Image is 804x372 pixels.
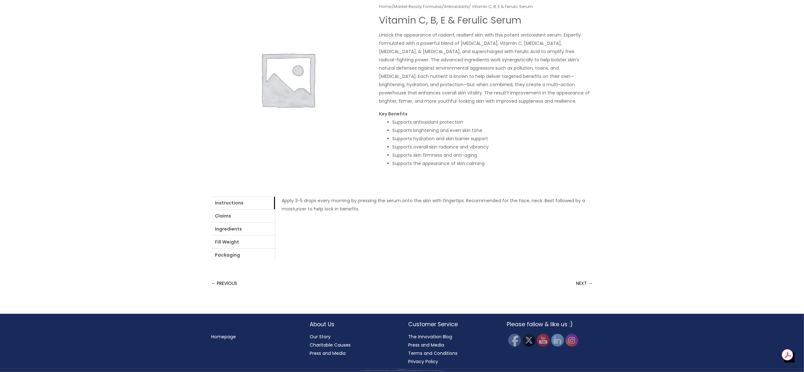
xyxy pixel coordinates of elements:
nav: Menu [211,333,297,341]
li: Supports overall skin radiance and vibrancy [393,143,593,151]
a: Press and Media [310,350,346,356]
h2: About Us [310,320,396,328]
a: Market Ready Formulas [394,3,442,10]
a: Fill Weight [211,236,275,248]
nav: Customer Service [409,333,494,366]
a: Antioxidants [444,3,469,10]
li: Supports antioxidant protection [393,118,593,126]
a: Instructions [211,196,275,209]
a: Packaging [211,249,275,261]
img: Twitter [523,334,535,347]
a: Our Story [310,334,331,340]
a: Press and Media [409,342,444,348]
a: Claims [211,210,275,222]
a: The Innovation Blog [409,334,452,340]
a: Charitable Causes [310,342,351,348]
a: Privacy Policy [409,358,438,365]
a: Ingredients [211,223,275,235]
h2: Please follow & like us :) [507,320,593,328]
p: Apply 3-5 drops every morning by pressing the serum onto the skin with fingertips. Recommended fo... [282,196,586,213]
h2: Customer Service [409,320,494,328]
a: ← PREVIOUS [211,277,237,290]
li: Supports brightening and even skin tone [393,126,593,134]
li: Supports hydration and skin barrier support [393,134,593,143]
nav: About Us [310,333,396,357]
img: Awaiting product image [211,3,364,155]
nav: Breadcrumb [379,3,593,10]
a: NEXT → [576,277,593,290]
img: Facebook [508,334,521,347]
a: Homepage [211,334,236,340]
a: Home [379,3,392,10]
a: Terms and Conditions [409,350,458,356]
li: Supports skin firmness and anti-aging [393,151,593,159]
li: Supports the appearance of skin calming [393,159,593,168]
strong: Key Benefits [379,111,408,117]
h1: Vitamin C, B, E & Ferulic Serum [379,15,593,26]
p: Unlock the appearance of radiant, resilient skin with this potent antioxidant serum. Expertly for... [379,31,593,105]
